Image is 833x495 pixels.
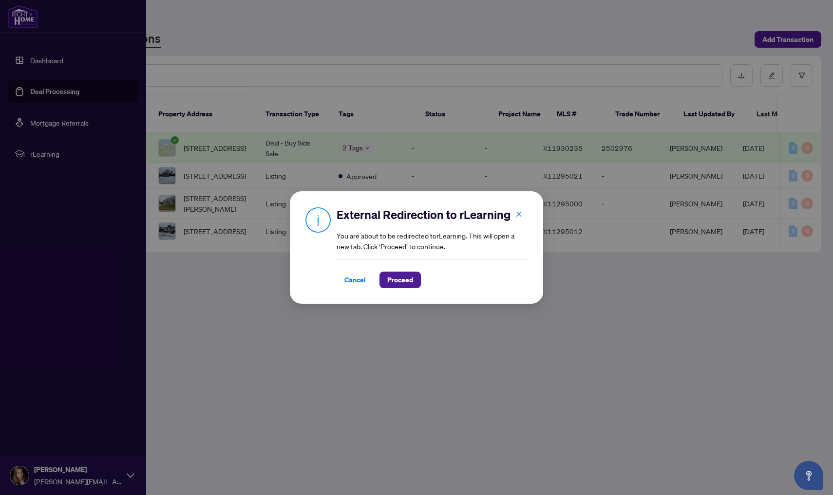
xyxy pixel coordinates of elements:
span: close [515,211,522,218]
button: Open asap [794,461,823,490]
button: Cancel [337,272,374,288]
span: Proceed [387,272,413,288]
h2: External Redirection to rLearning [337,207,528,222]
button: Proceed [379,272,421,288]
div: You are about to be redirected to rLearning . This will open a new tab. Click ‘Proceed’ to continue. [337,207,528,288]
img: Info Icon [305,207,331,233]
span: Cancel [344,272,366,288]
